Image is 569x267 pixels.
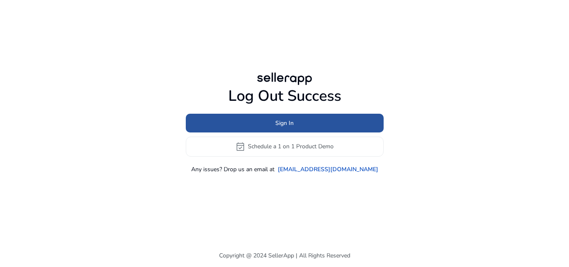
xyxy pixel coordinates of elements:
[191,165,275,174] p: Any issues? Drop us an email at
[186,114,384,132] button: Sign In
[278,165,378,174] a: [EMAIL_ADDRESS][DOMAIN_NAME]
[186,137,384,157] button: event_availableSchedule a 1 on 1 Product Demo
[275,119,294,127] span: Sign In
[186,87,384,105] h1: Log Out Success
[235,142,245,152] span: event_available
